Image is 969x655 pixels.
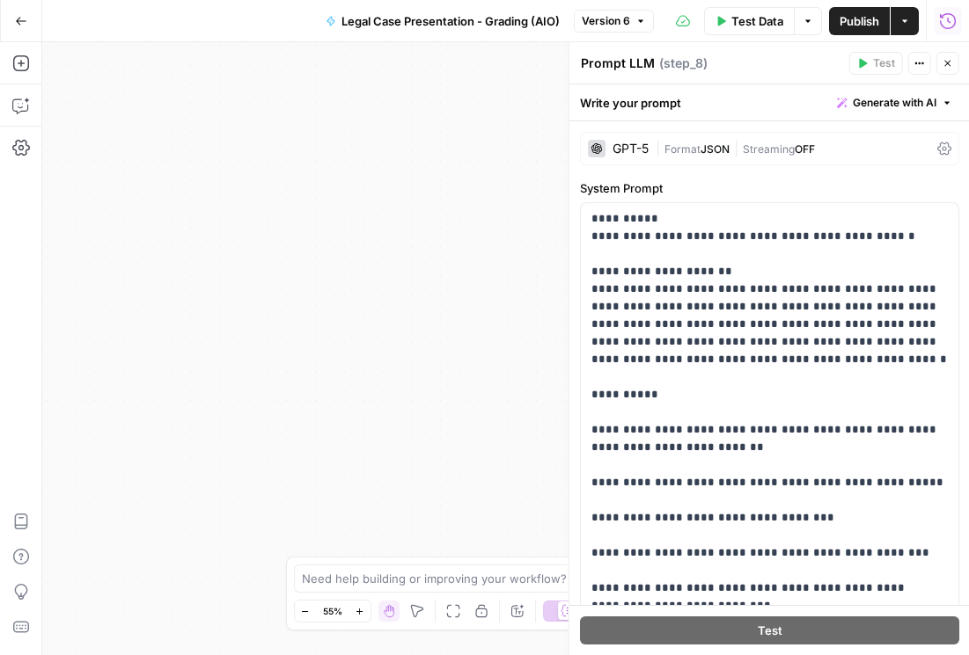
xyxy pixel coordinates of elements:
span: Test [757,622,782,639]
button: Test [580,616,959,644]
span: Format [664,142,701,156]
div: GPT-5 [613,142,649,155]
span: JSON [701,142,730,156]
textarea: Prompt LLM [581,55,655,72]
button: Publish [829,7,890,35]
span: 55% [323,604,342,618]
span: Test [873,55,895,71]
button: Test [849,52,903,75]
span: Legal Case Presentation - Grading (AIO) [341,12,560,30]
span: | [730,139,743,156]
span: Publish [840,12,879,30]
button: Legal Case Presentation - Grading (AIO) [315,7,570,35]
span: Test Data [731,12,783,30]
span: OFF [795,142,815,156]
label: System Prompt [580,179,959,197]
span: ( step_8 ) [659,55,708,72]
button: Test Data [704,7,794,35]
span: Streaming [743,142,795,156]
span: Version 6 [582,13,630,29]
button: Version 6 [574,10,654,33]
span: Generate with AI [853,95,936,111]
button: Generate with AI [830,91,959,114]
span: | [656,139,664,156]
